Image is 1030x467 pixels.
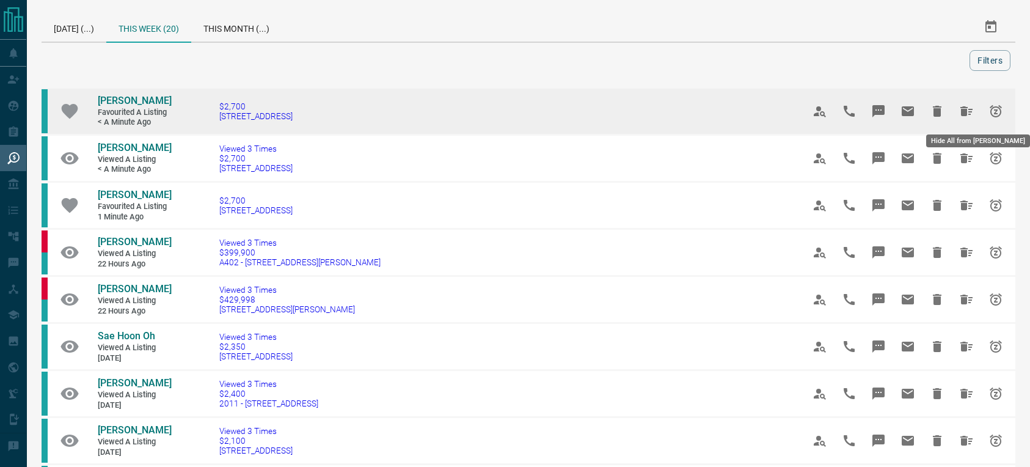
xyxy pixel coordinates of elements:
[864,332,893,361] span: Message
[922,144,952,173] span: Hide
[219,285,355,314] a: Viewed 3 Times$429,998[STREET_ADDRESS][PERSON_NAME]
[98,236,171,249] a: [PERSON_NAME]
[219,389,318,399] span: $2,400
[191,12,282,42] div: This Month (...)
[98,95,172,106] span: [PERSON_NAME]
[922,191,952,220] span: Hide
[219,295,355,304] span: $429,998
[219,332,293,342] span: Viewed 3 Times
[926,134,1030,147] div: Hide All from [PERSON_NAME]
[219,196,293,215] a: $2,700[STREET_ADDRESS]
[219,144,293,173] a: Viewed 3 Times$2,700[STREET_ADDRESS]
[981,97,1010,126] span: Snooze
[98,212,171,222] span: 1 minute ago
[98,155,171,165] span: Viewed a Listing
[42,12,106,42] div: [DATE] (...)
[805,191,835,220] span: View Profile
[922,332,952,361] span: Hide
[893,97,922,126] span: Email
[864,191,893,220] span: Message
[106,12,191,43] div: This Week (20)
[922,97,952,126] span: Hide
[219,144,293,153] span: Viewed 3 Times
[219,205,293,215] span: [STREET_ADDRESS]
[893,332,922,361] span: Email
[219,332,293,361] a: Viewed 3 Times$2,350[STREET_ADDRESS]
[864,144,893,173] span: Message
[98,400,171,411] span: [DATE]
[922,426,952,455] span: Hide
[835,379,864,408] span: Call
[805,285,835,314] span: View Profile
[98,424,172,436] span: [PERSON_NAME]
[805,238,835,267] span: View Profile
[98,249,171,259] span: Viewed a Listing
[893,379,922,408] span: Email
[952,97,981,126] span: Hide All from Enok Kim
[98,95,171,108] a: [PERSON_NAME]
[922,285,952,314] span: Hide
[219,196,293,205] span: $2,700
[835,238,864,267] span: Call
[835,97,864,126] span: Call
[219,379,318,408] a: Viewed 3 Times$2,4002011 - [STREET_ADDRESS]
[98,142,171,155] a: [PERSON_NAME]
[805,332,835,361] span: View Profile
[98,259,171,270] span: 22 hours ago
[981,144,1010,173] span: Snooze
[98,236,172,248] span: [PERSON_NAME]
[952,379,981,408] span: Hide All from Jiung Yang
[864,238,893,267] span: Message
[98,306,171,317] span: 22 hours ago
[98,437,171,447] span: Viewed a Listing
[42,278,48,300] div: property.ca
[970,50,1010,71] button: Filters
[219,238,381,267] a: Viewed 3 Times$399,900A402 - [STREET_ADDRESS][PERSON_NAME]
[219,436,293,446] span: $2,100
[893,285,922,314] span: Email
[98,189,171,202] a: [PERSON_NAME]
[219,342,293,351] span: $2,350
[835,191,864,220] span: Call
[219,426,293,455] a: Viewed 3 Times$2,100[STREET_ADDRESS]
[893,238,922,267] span: Email
[42,136,48,180] div: condos.ca
[42,419,48,463] div: condos.ca
[952,238,981,267] span: Hide All from Jisung Lee
[98,202,171,212] span: Favourited a Listing
[98,377,172,389] span: [PERSON_NAME]
[952,144,981,173] span: Hide All from Enok Kim
[98,343,171,353] span: Viewed a Listing
[98,390,171,400] span: Viewed a Listing
[805,426,835,455] span: View Profile
[835,285,864,314] span: Call
[893,426,922,455] span: Email
[98,142,172,153] span: [PERSON_NAME]
[219,248,381,257] span: $399,900
[981,379,1010,408] span: Snooze
[864,285,893,314] span: Message
[98,377,171,390] a: [PERSON_NAME]
[805,379,835,408] span: View Profile
[219,379,318,389] span: Viewed 3 Times
[981,285,1010,314] span: Snooze
[893,144,922,173] span: Email
[981,426,1010,455] span: Snooze
[98,330,155,342] span: Sae Hoon Oh
[952,285,981,314] span: Hide All from Jisung Lee
[42,300,48,322] div: condos.ca
[893,191,922,220] span: Email
[976,12,1006,42] button: Select Date Range
[952,332,981,361] span: Hide All from Sae Hoon Oh
[98,353,171,364] span: [DATE]
[42,230,48,252] div: property.ca
[864,379,893,408] span: Message
[864,426,893,455] span: Message
[805,144,835,173] span: View Profile
[219,285,355,295] span: Viewed 3 Times
[219,153,293,163] span: $2,700
[219,163,293,173] span: [STREET_ADDRESS]
[835,426,864,455] span: Call
[922,379,952,408] span: Hide
[219,351,293,361] span: [STREET_ADDRESS]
